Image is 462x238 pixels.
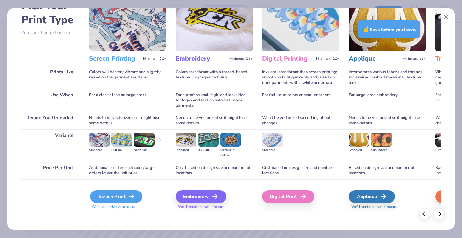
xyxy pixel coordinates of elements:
p: You can change this later. [21,30,80,35]
div: Colors are vibrant with a thread-based textured, high-quality finish. [176,66,253,89]
h3: Embroidery [176,55,227,63]
div: Prints Like [21,66,80,89]
div: Variants [21,129,80,162]
div: Neon Ink [134,148,155,153]
img: Puff Ink [111,133,132,147]
div: Screen Print [90,190,142,203]
div: Additional cost for each color; larger orders lower the unit price. [89,162,166,179]
div: Incorporates various fabrics and threads for a raised, multi-dimensional, textured look. [349,66,426,89]
div: For full-color prints or smaller orders. [262,89,339,112]
span: We'll vectorize your image. [89,204,166,209]
span: Minimum: 12+ [143,57,166,61]
img: Standard [262,133,283,147]
div: Cost based on design size and number of locations. [262,162,339,179]
div: Digital Print [262,190,314,203]
div: For a professional, high-end look; ideal for logos and text on hats and heavy garments. [176,89,253,112]
img: Standard [89,133,110,147]
div: Image You Uploaded [21,112,80,129]
div: Won't be vectorized so nothing about it changes [262,112,339,129]
h3: Digital Printing [262,55,313,63]
span: Minimum: 12+ [316,57,339,61]
img: Neon Ink [134,133,155,147]
div: Needs to be vectorized so it might lose some details [176,112,253,129]
img: Direct-to-film [435,133,456,147]
div: Use When [21,89,80,112]
h3: Applique [349,55,400,63]
span: Minimum: 12+ [229,57,253,61]
div: For a classic look or large order. [89,89,166,112]
img: 3D Puff [198,133,219,147]
h3: Screen Printing [89,55,140,63]
span: We'll vectorize your image. [176,204,253,209]
div: Standard [262,148,283,153]
div: Inks are less vibrant than screen printing; smooth on light garments and raised on dark garments ... [262,66,339,89]
img: Standard [349,133,369,147]
div: Standard [176,148,196,153]
div: Puff Ink [111,148,132,153]
span: We'll vectorize your image. [349,204,426,209]
img: Sublimated [371,133,392,147]
div: Sublimated [371,148,392,153]
div: Embroidery [176,190,226,203]
img: Standard [176,133,196,147]
div: Applique [349,190,395,203]
img: Metallic & Glitter [220,133,241,147]
div: Standard [89,148,110,153]
div: Direct-to-film [435,148,456,153]
div: Standard [349,148,369,153]
div: Colors will be very vibrant and slightly raised on the garment's surface. [89,66,166,89]
div: + 3 [156,138,161,148]
div: Needs to be vectorized so it might lose some details [89,112,166,129]
div: Metallic & Glitter [220,148,241,158]
span: Minimum: 12+ [403,57,426,61]
div: 3D Puff [198,148,219,153]
div: Needs to be vectorized so it might lose some details [349,112,426,129]
div: Cost based on design size and number of locations. [176,162,253,179]
div: Based on design size and number of locations. [349,162,426,179]
div: Price Per Unit [21,162,80,179]
div: For large-area embroidery. [349,89,426,112]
